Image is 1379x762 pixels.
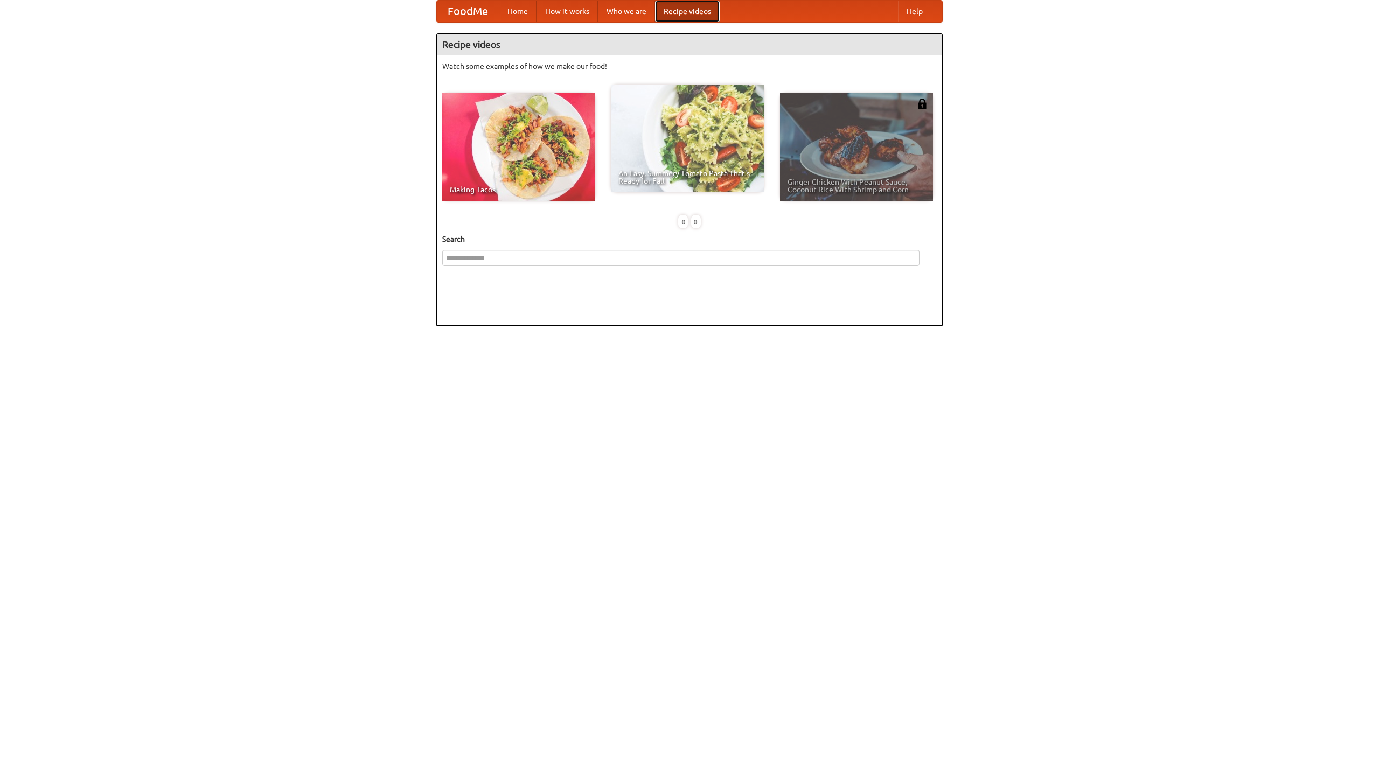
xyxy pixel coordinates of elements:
h5: Search [442,234,937,244]
a: Home [499,1,537,22]
a: Making Tacos [442,93,595,201]
a: Who we are [598,1,655,22]
div: » [691,215,701,228]
span: Making Tacos [450,186,588,193]
a: An Easy, Summery Tomato Pasta That's Ready for Fall [611,85,764,192]
a: How it works [537,1,598,22]
div: « [678,215,688,228]
h4: Recipe videos [437,34,942,55]
p: Watch some examples of how we make our food! [442,61,937,72]
a: FoodMe [437,1,499,22]
a: Recipe videos [655,1,720,22]
span: An Easy, Summery Tomato Pasta That's Ready for Fall [618,170,756,185]
a: Help [898,1,931,22]
img: 483408.png [917,99,928,109]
